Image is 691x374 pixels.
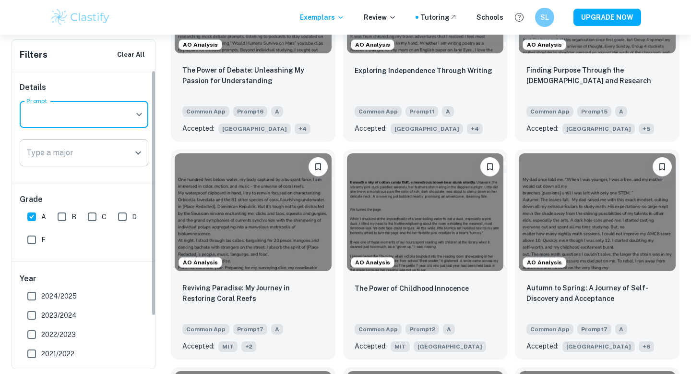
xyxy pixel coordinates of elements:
span: Prompt 1 [405,106,438,117]
p: Finding Purpose Through the Bhagavad Gita and Research [526,65,668,86]
img: undefined Common App example thumbnail: Reviving Paradise: My Journey in Restori [175,153,332,271]
h6: Filters [20,48,48,62]
span: A [271,324,283,335]
span: AO Analysis [179,258,222,267]
p: Accepted: [355,123,387,134]
span: [GEOGRAPHIC_DATA] [218,124,291,134]
span: AO Analysis [179,40,222,49]
p: Exploring Independence Through Writing [355,65,492,76]
span: [GEOGRAPHIC_DATA] [562,124,635,134]
span: MIT [391,341,410,352]
h6: SL [539,12,550,23]
button: Bookmark [653,157,672,176]
span: [GEOGRAPHIC_DATA] [414,341,486,352]
span: Common App [355,106,402,117]
span: + 2 [241,341,256,352]
p: Autumn to Spring: A Journey of Self-Discovery and Acceptance [526,283,668,304]
a: Tutoring [420,12,457,23]
p: Accepted: [182,341,214,351]
span: AO Analysis [523,258,566,267]
span: MIT [218,341,238,352]
span: Prompt 7 [233,324,267,335]
span: AO Analysis [351,40,394,49]
a: AO AnalysisBookmarkReviving Paradise: My Journey in Restoring Coral ReefsCommon AppPrompt7AAccept... [171,150,335,360]
img: Clastify logo [50,8,111,27]
span: Common App [526,106,573,117]
span: Common App [355,324,402,335]
span: 2023/2024 [41,310,77,321]
span: Prompt 7 [577,324,611,335]
span: + 4 [467,124,483,134]
span: 2024/2025 [41,291,77,301]
span: D [132,212,137,222]
span: A [271,106,283,117]
p: Accepted: [182,123,214,134]
span: A [41,212,46,222]
span: Prompt 6 [233,106,267,117]
button: Clear All [115,48,147,62]
span: + 6 [639,341,654,352]
span: [GEOGRAPHIC_DATA] [562,341,635,352]
span: A [615,106,627,117]
span: A [443,324,455,335]
span: A [615,324,627,335]
span: Prompt 2 [405,324,439,335]
h6: Grade [20,194,148,205]
span: AO Analysis [351,258,394,267]
span: Common App [526,324,573,335]
button: SL [535,8,554,27]
button: Bookmark [309,157,328,176]
button: Open [131,146,145,160]
p: The Power of Debate: Unleashing My Passion for Understanding [182,65,324,86]
span: + 4 [295,124,310,134]
span: 2021/2022 [41,349,74,359]
button: UPGRADE NOW [573,9,641,26]
span: Prompt 5 [577,106,611,117]
a: AO AnalysisBookmarkThe Power of Childhood InnocenceCommon AppPrompt2AAccepted:MIT[GEOGRAPHIC_DATA] [343,150,508,360]
p: The Power of Childhood Innocence [355,283,469,294]
span: F [41,235,46,245]
p: Review [364,12,396,23]
p: Accepted: [355,341,387,351]
label: Prompt [26,97,48,105]
span: [GEOGRAPHIC_DATA] [391,124,463,134]
a: AO AnalysisBookmarkAutumn to Spring: A Journey of Self-Discovery and AcceptanceCommon AppPrompt7A... [515,150,679,360]
span: + 5 [639,124,654,134]
img: undefined Common App example thumbnail: Autumn to Spring: A Journey of Self-Disc [519,153,676,271]
p: Reviving Paradise: My Journey in Restoring Coral Reefs [182,283,324,304]
span: C [102,212,107,222]
button: Bookmark [480,157,500,176]
span: Common App [182,324,229,335]
h6: Details [20,82,148,93]
span: AO Analysis [523,40,566,49]
span: 2022/2023 [41,329,76,340]
a: Schools [477,12,503,23]
p: Exemplars [300,12,345,23]
span: B [71,212,76,222]
h6: Year [20,273,148,285]
span: Common App [182,106,229,117]
span: A [442,106,454,117]
img: undefined Common App example thumbnail: The Power of Childhood Innocence [347,153,504,271]
p: Accepted: [526,123,559,134]
p: Accepted: [526,341,559,351]
button: Help and Feedback [511,9,527,25]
